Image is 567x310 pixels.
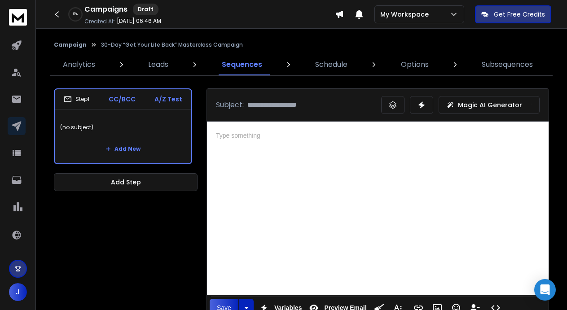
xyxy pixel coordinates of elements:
[310,54,353,75] a: Schedule
[380,10,432,19] p: My Workspace
[60,115,186,140] p: (no subject)
[133,4,158,15] div: Draft
[73,12,78,17] p: 0 %
[54,88,192,164] li: Step1CC/BCCA/Z Test(no subject)Add New
[109,95,136,104] p: CC/BCC
[154,95,182,104] p: A/Z Test
[396,54,434,75] a: Options
[9,283,27,301] button: J
[494,10,545,19] p: Get Free Credits
[101,41,243,48] p: 30-Day “Get Your Life Back” Masterclass Campaign
[148,59,168,70] p: Leads
[84,18,115,25] p: Created At:
[216,54,268,75] a: Sequences
[534,279,556,301] div: Open Intercom Messenger
[54,41,87,48] button: Campaign
[57,54,101,75] a: Analytics
[458,100,522,109] p: Magic AI Generator
[475,5,551,23] button: Get Free Credits
[54,173,198,191] button: Add Step
[84,4,127,15] h1: Campaigns
[64,95,89,103] div: Step 1
[482,59,533,70] p: Subsequences
[143,54,174,75] a: Leads
[222,59,262,70] p: Sequences
[439,96,540,114] button: Magic AI Generator
[315,59,347,70] p: Schedule
[401,59,429,70] p: Options
[117,17,161,25] p: [DATE] 06:46 AM
[476,54,538,75] a: Subsequences
[98,140,148,158] button: Add New
[9,9,27,26] img: logo
[216,100,244,110] p: Subject:
[63,59,95,70] p: Analytics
